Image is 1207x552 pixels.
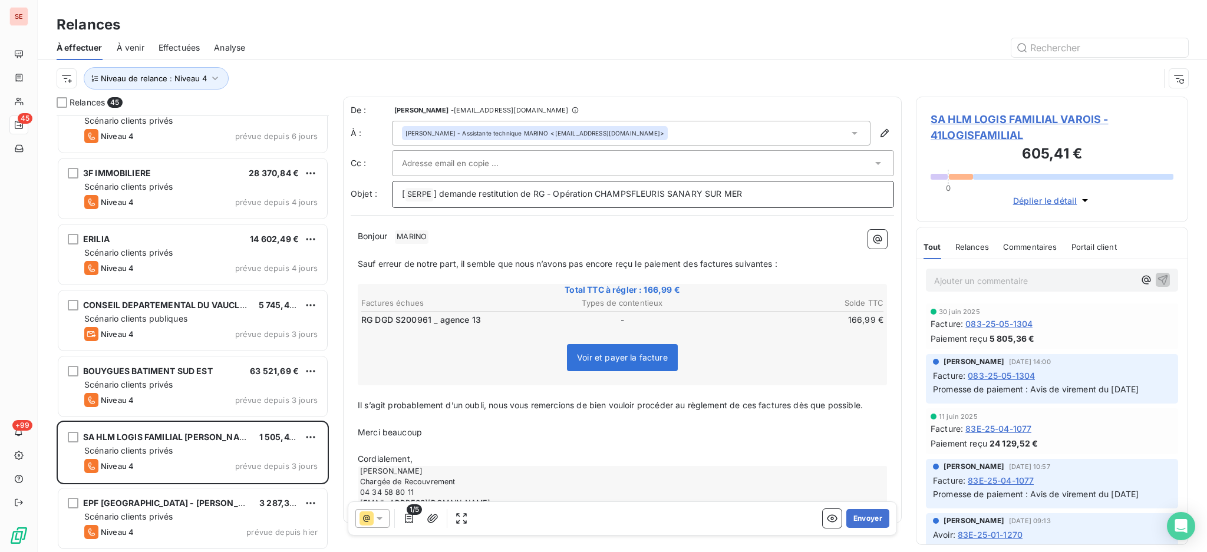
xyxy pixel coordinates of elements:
span: [DATE] 09:13 [1009,517,1051,524]
span: Paiement reçu [931,332,987,345]
div: SE [9,7,28,26]
span: Niveau 4 [101,395,134,405]
span: Niveau 4 [101,527,134,537]
span: 083-25-05-1304 [968,369,1035,382]
span: [PERSON_NAME] [944,356,1004,367]
span: 83E-25-04-1077 [965,422,1031,435]
span: - [EMAIL_ADDRESS][DOMAIN_NAME] [451,107,568,114]
span: Cordialement, [358,454,413,464]
span: Voir et payer la facture [577,352,668,362]
span: Niveau 4 [101,131,134,141]
span: [DATE] 14:00 [1009,358,1051,365]
th: Solde TTC [710,297,884,309]
span: SA HLM LOGIS FAMILIAL VAROIS - 41LOGISFAMILIAL [931,111,1173,143]
span: BOUYGUES BATIMENT SUD EST [83,366,213,376]
span: 45 [107,97,122,108]
span: Facture : [931,422,963,435]
span: prévue depuis hier [246,527,318,537]
span: Scénario clients privés [84,181,173,191]
span: Niveau 4 [101,197,134,207]
span: Relances [70,97,105,108]
span: 24 129,52 € [990,437,1038,449]
span: Commentaires [1003,242,1057,252]
span: Analyse [214,42,245,54]
span: 83E-25-01-1270 [958,528,1023,541]
span: 1/5 [407,504,422,515]
span: Facture : [933,369,965,382]
label: Cc : [351,157,392,169]
span: Effectuées [159,42,200,54]
span: 14 602,49 € [250,234,299,244]
span: 1 505,41 € [259,432,301,442]
span: [DATE] 10:57 [1009,463,1050,470]
h3: Relances [57,14,120,35]
div: Open Intercom Messenger [1167,512,1195,540]
span: 083-25-05-1304 [965,318,1033,330]
span: Sauf erreur de notre part, il semble que nous n’avons pas encore reçu le paiement des factures su... [358,259,777,269]
span: Scénario clients privés [84,445,173,455]
span: Avoir : [933,528,955,541]
th: Factures échues [361,297,535,309]
span: Il s’agit probablement d’un oubli, nous vous remercions de bien vouloir procéder au règlement de ... [358,400,863,410]
h3: 605,41 € [931,143,1173,167]
span: [PERSON_NAME] - Assistante technique MARINO [405,129,548,137]
span: 45 [18,113,32,124]
span: 5 745,45 € [259,300,303,310]
span: Niveau 4 [101,329,134,339]
span: Total TTC à régler : 166,99 € [360,284,885,296]
div: grid [57,115,329,552]
span: [ [402,189,405,199]
th: Types de contentieux [536,297,710,309]
td: - [536,313,710,326]
span: 83E-25-04-1077 [968,474,1034,487]
span: Bonjour [358,231,387,241]
span: Déplier le détail [1013,194,1077,207]
span: MARINO [395,230,428,244]
span: ERILIA [83,234,110,244]
div: <[EMAIL_ADDRESS][DOMAIN_NAME]> [405,129,664,137]
span: Scénario clients privés [84,115,173,125]
span: De : [351,104,392,116]
span: +99 [12,420,32,431]
img: Logo LeanPay [9,526,28,545]
span: [PERSON_NAME] [944,461,1004,472]
button: Déplier le détail [1010,194,1095,207]
span: Niveau 4 [101,263,134,273]
span: Scénario clients publiques [84,313,187,323]
td: 166,99 € [710,313,884,326]
span: [PERSON_NAME] [944,515,1004,526]
span: prévue depuis 6 jours [235,131,318,141]
span: Tout [924,242,941,252]
span: prévue depuis 4 jours [235,263,318,273]
span: Paiement reçu [931,437,987,449]
span: prévue depuis 3 jours [235,329,318,339]
span: Facture : [931,318,963,330]
span: prévue depuis 4 jours [235,197,318,207]
span: 11 juin 2025 [939,413,978,420]
span: Objet : [351,189,377,199]
input: Rechercher [1011,38,1188,57]
span: Portail client [1071,242,1117,252]
button: Envoyer [846,509,889,528]
span: Merci beaucoup [358,427,422,437]
span: [PERSON_NAME] [394,107,448,114]
span: Facture : [933,474,965,487]
span: EPF [GEOGRAPHIC_DATA] - [PERSON_NAME] [83,498,267,508]
span: Scénario clients privés [84,511,173,521]
span: 3F IMMOBILIERE [83,168,151,178]
button: Niveau de relance : Niveau 4 [84,67,229,90]
label: À : [351,127,392,139]
span: 5 805,36 € [990,332,1035,345]
span: Relances [955,242,989,252]
span: Niveau 4 [101,461,134,471]
span: SERPE [405,188,433,201]
span: 63 521,69 € [250,366,299,376]
span: CONSEIL DEPARTEMENTAL DU VAUCLUSE C [83,300,264,310]
span: Scénario clients privés [84,247,173,257]
a: 45 [9,115,28,134]
span: Promesse de paiement : Avis de virement du [DATE] [933,384,1139,394]
span: RG DGD S200961 _ agence 13 [361,314,481,326]
span: 0 [946,183,951,193]
input: Adresse email en copie ... [402,154,529,172]
span: À effectuer [57,42,103,54]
